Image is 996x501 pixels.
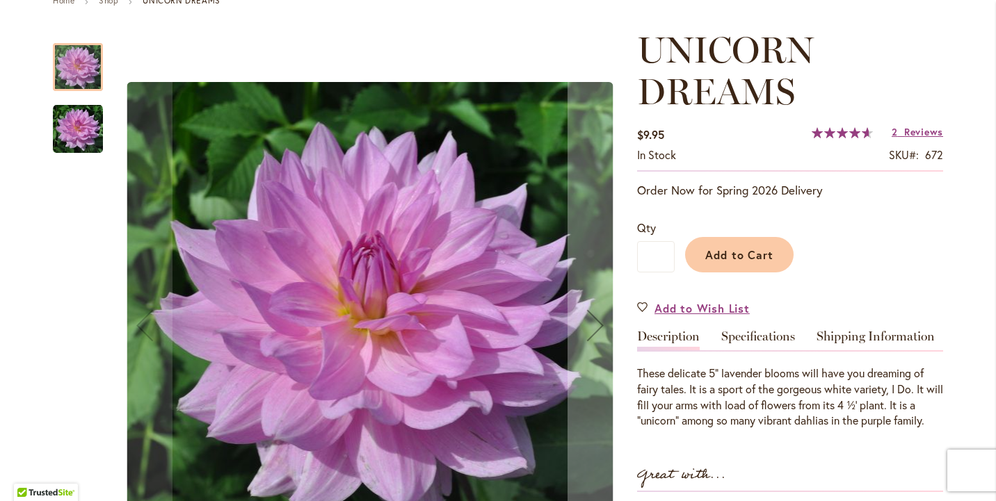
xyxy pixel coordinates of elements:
[53,29,117,91] div: UNICORN DREAMS
[637,127,664,142] span: $9.95
[53,104,103,154] img: UNICORN DREAMS
[637,147,676,162] span: In stock
[637,182,943,199] p: Order Now for Spring 2026 Delivery
[817,330,935,350] a: Shipping Information
[637,300,750,316] a: Add to Wish List
[10,452,49,491] iframe: Launch Accessibility Center
[637,366,943,429] div: These delicate 5” lavender blooms will have you dreaming of fairy tales. It is a sport of the gor...
[812,127,873,138] div: 93%
[925,147,943,163] div: 672
[685,237,794,272] button: Add to Cart
[892,125,898,138] span: 2
[889,147,919,162] strong: SKU
[637,28,814,113] span: UNICORN DREAMS
[637,220,656,235] span: Qty
[892,125,943,138] a: 2 Reviews
[705,247,774,262] span: Add to Cart
[721,330,795,350] a: Specifications
[637,330,700,350] a: Description
[637,463,726,486] strong: Great with...
[53,91,103,153] div: UNICORN DREAMS
[637,330,943,429] div: Detailed Product Info
[637,147,676,163] div: Availability
[904,125,943,138] span: Reviews
[654,300,750,316] span: Add to Wish List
